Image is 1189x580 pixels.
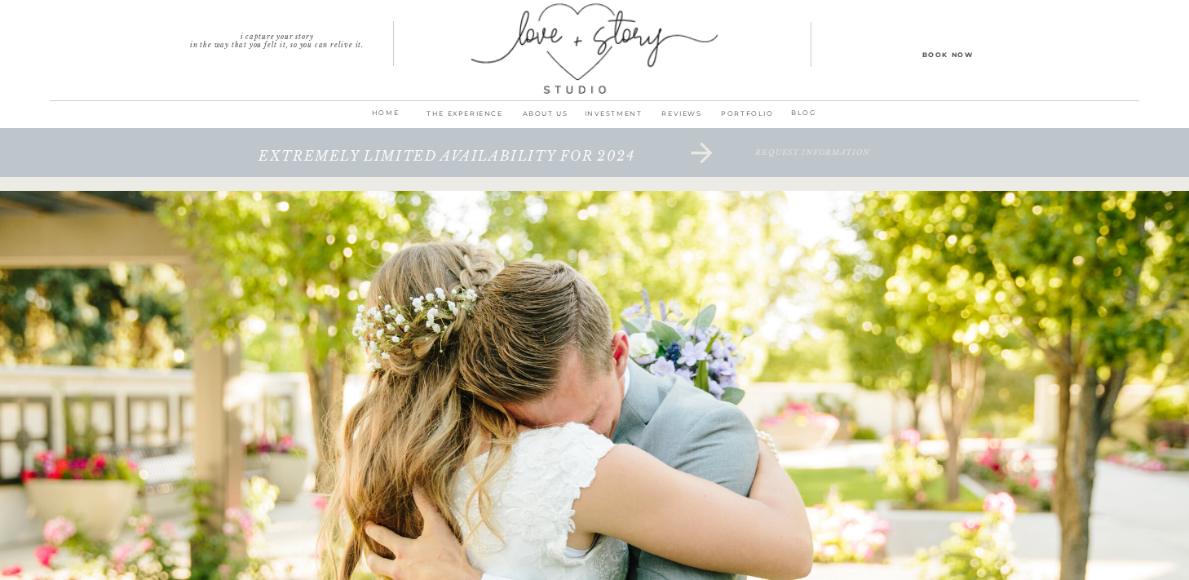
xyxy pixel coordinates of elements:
a: I capture your storyin the way that you felt it, so you can relive it. [160,33,394,44]
a: extremely limited availability for 2024 [204,148,690,181]
a: Book Now [874,48,1021,60]
a: ABOUT us [511,107,579,130]
a: BLOG [782,106,825,122]
a: request information [669,148,957,181]
a: REVIEWS [648,107,716,130]
a: home [364,106,407,129]
p: I capture your story in the way that you felt it, so you can relive it. [160,33,394,44]
a: THE EXPERIENCE [418,107,511,130]
a: INVESTMENT [579,107,648,130]
a: PORTFOLIO [716,107,779,130]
